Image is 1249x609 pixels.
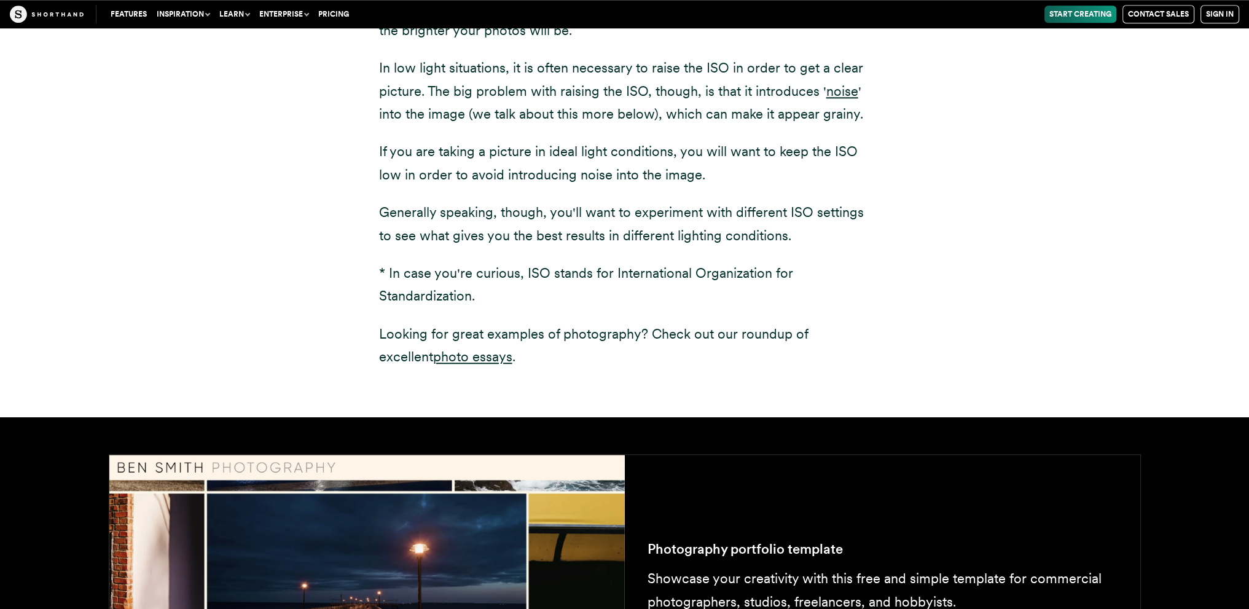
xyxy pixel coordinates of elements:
[1122,5,1194,23] a: Contact Sales
[1200,5,1239,23] a: Sign in
[379,262,871,308] p: * In case you're curious, ISO stands for International Organization for Standardization.
[313,6,354,23] a: Pricing
[379,57,871,125] p: In low light situations, it is often necessary to raise the ISO in order to get a clear picture. ...
[379,323,871,369] p: Looking for great examples of photography? Check out our roundup of excellent .
[379,140,871,186] p: If you are taking a picture in ideal light conditions, you will want to keep the ISO low in order...
[826,83,858,99] a: noise
[152,6,214,23] button: Inspiration
[1044,6,1116,23] a: Start Creating
[214,6,254,23] button: Learn
[106,6,152,23] a: Features
[10,6,84,23] img: The Craft
[379,201,871,247] p: Generally speaking, though, you'll want to experiment with different ISO settings to see what giv...
[433,348,512,364] a: photo essays
[648,538,1118,560] p: Photography portfolio template
[254,6,313,23] button: Enterprise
